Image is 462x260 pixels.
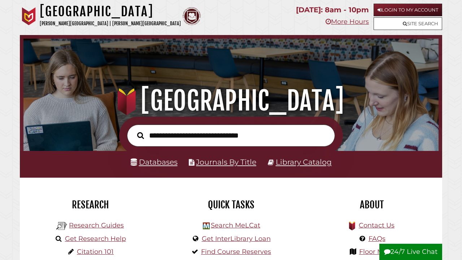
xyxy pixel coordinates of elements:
[359,221,395,229] a: Contact Us
[201,248,271,256] a: Find Course Reserves
[369,235,385,243] a: FAQs
[202,235,271,243] a: Get InterLibrary Loan
[196,157,256,166] a: Journals By Title
[30,85,432,117] h1: [GEOGRAPHIC_DATA]
[374,4,442,16] a: Login to My Account
[65,235,126,243] a: Get Research Help
[276,157,332,166] a: Library Catalog
[69,221,124,229] a: Research Guides
[40,19,181,28] p: [PERSON_NAME][GEOGRAPHIC_DATA] | [PERSON_NAME][GEOGRAPHIC_DATA]
[56,221,67,231] img: Hekman Library Logo
[137,132,144,139] i: Search
[20,7,38,25] img: Calvin University
[25,199,155,211] h2: Research
[134,130,148,140] button: Search
[77,248,114,256] a: Citation 101
[307,199,437,211] h2: About
[359,248,395,256] a: Floor Maps
[296,4,369,16] p: [DATE]: 8am - 10pm
[326,18,369,26] a: More Hours
[374,17,442,30] a: Site Search
[203,222,210,229] img: Hekman Library Logo
[183,7,201,25] img: Calvin Theological Seminary
[131,157,178,166] a: Databases
[211,221,260,229] a: Search MeLCat
[166,199,296,211] h2: Quick Tasks
[40,4,181,19] h1: [GEOGRAPHIC_DATA]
